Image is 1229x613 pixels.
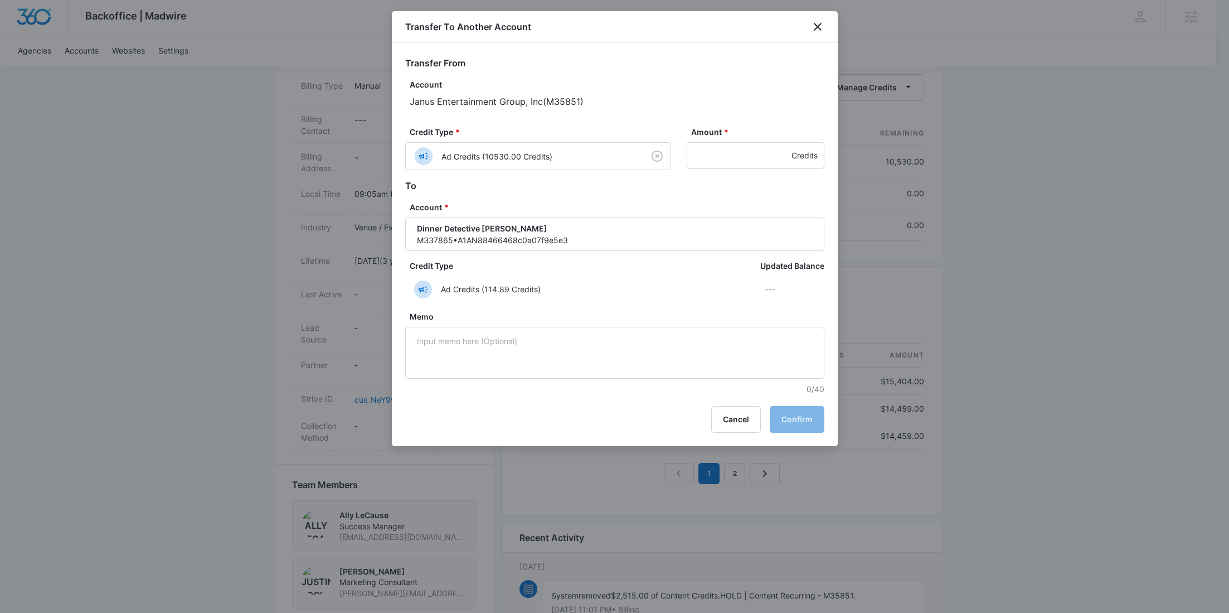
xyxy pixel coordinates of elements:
[711,406,761,433] button: Cancel
[410,383,824,395] p: 0/40
[410,95,824,108] p: Janus Entertainment Group, Inc ( M35851 )
[410,79,824,90] p: Account
[691,126,829,138] label: Amount
[405,56,824,70] h2: Transfer From
[648,147,666,165] button: Clear
[410,126,676,138] label: Credit Type
[417,223,808,234] p: Dinner Detective [PERSON_NAME]
[410,201,829,213] label: Account
[410,311,829,322] label: Memo
[441,276,541,303] p: Ad Credits (114.89 Credits)
[760,260,829,272] label: Updated Balance
[765,276,824,303] p: ---
[410,260,545,272] label: Credit Type
[405,179,824,192] h2: To
[811,20,824,33] button: close
[791,142,818,169] div: Credits
[405,20,531,33] h1: Transfer To Another Account
[441,151,552,162] p: Ad Credits (10530.00 Credits)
